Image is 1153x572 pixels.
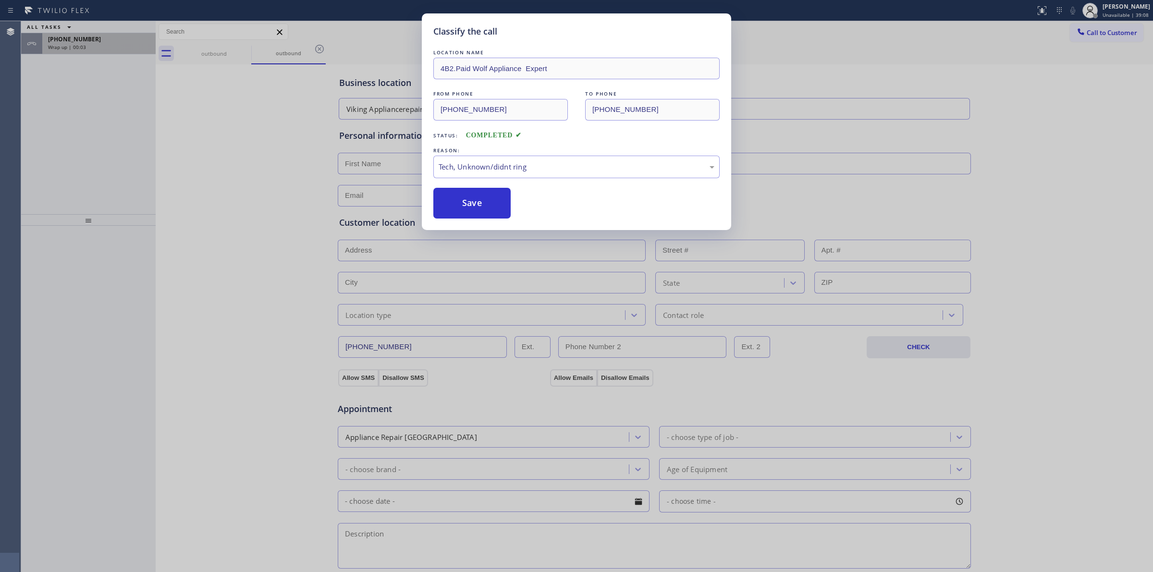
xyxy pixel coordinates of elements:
button: Save [433,188,511,219]
div: Tech, Unknown/didnt ring [439,161,714,172]
div: REASON: [433,146,720,156]
input: From phone [433,99,568,121]
span: COMPLETED [466,132,522,139]
span: Status: [433,132,458,139]
div: FROM PHONE [433,89,568,99]
h5: Classify the call [433,25,497,38]
input: To phone [585,99,720,121]
div: LOCATION NAME [433,48,720,58]
div: TO PHONE [585,89,720,99]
